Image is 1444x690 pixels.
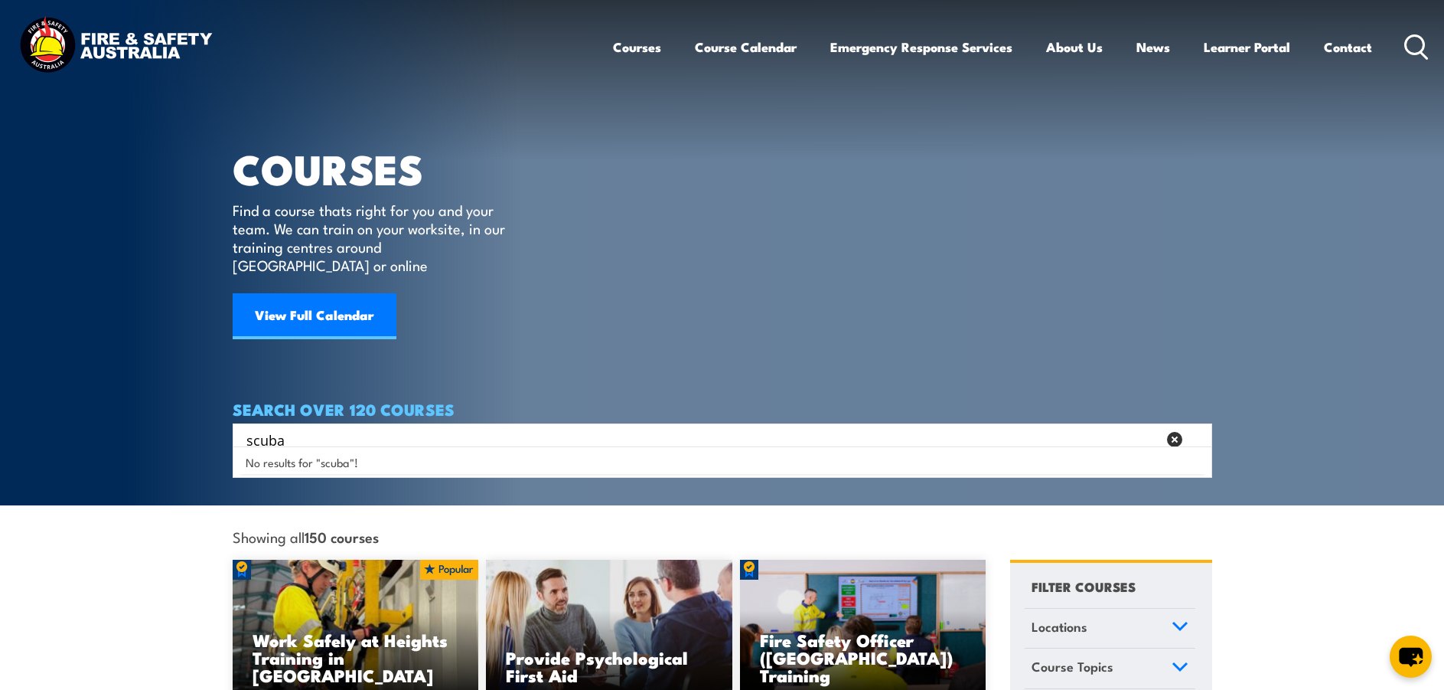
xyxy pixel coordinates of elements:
[1324,27,1372,67] a: Contact
[1136,27,1170,67] a: News
[1025,609,1195,649] a: Locations
[233,293,396,339] a: View Full Calendar
[246,428,1157,451] input: Search input
[253,631,459,684] h3: Work Safely at Heights Training in [GEOGRAPHIC_DATA]
[613,27,661,67] a: Courses
[249,429,1160,450] form: Search form
[246,455,358,469] span: No results for "scuba"!
[1390,636,1432,678] button: chat-button
[506,649,712,684] h3: Provide Psychological First Aid
[1185,429,1207,450] button: Search magnifier button
[760,631,966,684] h3: Fire Safety Officer ([GEOGRAPHIC_DATA]) Training
[1025,649,1195,688] a: Course Topics
[1032,576,1136,597] h4: FILTER COURSES
[1204,27,1290,67] a: Learner Portal
[830,27,1012,67] a: Emergency Response Services
[1046,27,1103,67] a: About Us
[1032,656,1113,677] span: Course Topics
[233,528,379,544] span: Showing all
[1032,616,1087,637] span: Locations
[233,150,527,186] h1: COURSES
[305,526,379,547] strong: 150 courses
[233,201,512,274] p: Find a course thats right for you and your team. We can train on your worksite, in our training c...
[233,401,1212,417] h4: SEARCH OVER 120 COURSES
[695,27,797,67] a: Course Calendar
